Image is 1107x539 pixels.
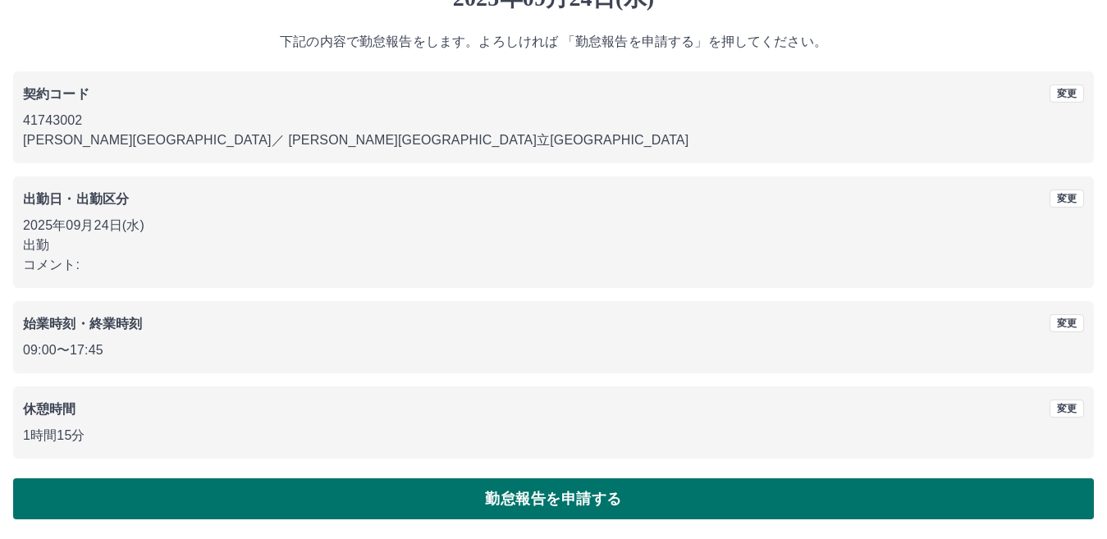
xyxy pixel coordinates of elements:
p: 2025年09月24日(水) [23,216,1084,235]
button: 変更 [1050,400,1084,418]
p: [PERSON_NAME][GEOGRAPHIC_DATA] ／ [PERSON_NAME][GEOGRAPHIC_DATA]立[GEOGRAPHIC_DATA] [23,130,1084,150]
p: 09:00 〜 17:45 [23,340,1084,360]
p: 出勤 [23,235,1084,255]
b: 始業時刻・終業時刻 [23,317,142,331]
p: 41743002 [23,111,1084,130]
button: 変更 [1050,190,1084,208]
p: 1時間15分 [23,426,1084,445]
button: 変更 [1050,314,1084,332]
button: 変更 [1050,85,1084,103]
p: 下記の内容で勤怠報告をします。よろしければ 「勤怠報告を申請する」を押してください。 [13,32,1094,52]
b: 出勤日・出勤区分 [23,192,129,206]
b: 契約コード [23,87,89,101]
button: 勤怠報告を申請する [13,478,1094,519]
b: 休憩時間 [23,402,76,416]
p: コメント: [23,255,1084,275]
